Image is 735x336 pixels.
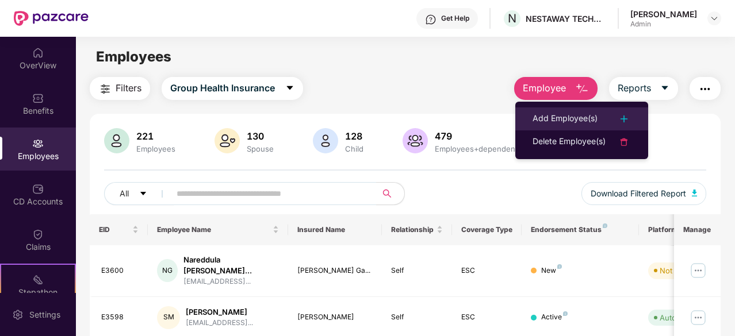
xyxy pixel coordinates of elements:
[120,187,129,200] span: All
[660,83,669,94] span: caret-down
[101,312,139,323] div: E3598
[391,225,434,234] span: Relationship
[618,81,651,95] span: Reports
[157,259,178,282] div: NG
[96,48,171,65] span: Employees
[157,306,180,329] div: SM
[609,77,678,100] button: Reportscaret-down
[215,128,240,153] img: svg+xml;base64,PHN2ZyB4bWxucz0iaHR0cDovL3d3dy53My5vcmcvMjAwMC9zdmciIHhtbG5zOnhsaW5rPSJodHRwOi8vd3...
[432,144,524,153] div: Employees+dependents
[591,187,686,200] span: Download Filtered Report
[660,265,702,276] div: Not Verified
[162,77,303,100] button: Group Health Insurancecaret-down
[391,312,443,323] div: Self
[581,182,707,205] button: Download Filtered Report
[104,128,129,153] img: svg+xml;base64,PHN2ZyB4bWxucz0iaHR0cDovL3d3dy53My5vcmcvMjAwMC9zdmciIHhtbG5zOnhsaW5rPSJodHRwOi8vd3...
[186,318,253,329] div: [EMAIL_ADDRESS]...
[32,138,44,149] img: svg+xml;base64,PHN2ZyBpZD0iRW1wbG95ZWVzIiB4bWxucz0iaHR0cDovL3d3dy53My5vcmcvMjAwMC9zdmciIHdpZHRoPS...
[403,128,428,153] img: svg+xml;base64,PHN2ZyB4bWxucz0iaHR0cDovL3d3dy53My5vcmcvMjAwMC9zdmciIHhtbG5zOnhsaW5rPSJodHRwOi8vd3...
[134,144,178,153] div: Employees
[32,274,44,285] img: svg+xml;base64,PHN2ZyB4bWxucz0iaHR0cDovL3d3dy53My5vcmcvMjAwMC9zdmciIHdpZHRoPSIyMSIgaGVpZ2h0PSIyMC...
[12,309,24,320] img: svg+xml;base64,PHN2ZyBpZD0iU2V0dGluZy0yMHgyMCIgeG1sbnM9Imh0dHA6Ly93d3cudzMub3JnLzIwMDAvc3ZnIiB3aW...
[508,11,516,25] span: N
[382,214,452,245] th: Relationship
[14,11,89,26] img: New Pazcare Logo
[26,309,64,320] div: Settings
[630,20,697,29] div: Admin
[186,307,253,318] div: [PERSON_NAME]
[170,81,275,95] span: Group Health Insurance
[452,214,522,245] th: Coverage Type
[285,83,294,94] span: caret-down
[376,182,405,205] button: search
[533,135,606,149] div: Delete Employee(s)
[183,254,279,276] div: Nareddula [PERSON_NAME]...
[148,214,288,245] th: Employee Name
[90,77,150,100] button: Filters
[710,14,719,23] img: svg+xml;base64,PHN2ZyBpZD0iRHJvcGRvd24tMzJ4MzIiIHhtbG5zPSJodHRwOi8vd3d3LnczLm9yZy8yMDAwL3N2ZyIgd2...
[297,265,373,276] div: [PERSON_NAME] Ga...
[531,225,629,234] div: Endorsement Status
[32,229,44,240] img: svg+xml;base64,PHN2ZyBpZD0iQ2xhaW0iIHhtbG5zPSJodHRwOi8vd3d3LnczLm9yZy8yMDAwL3N2ZyIgd2lkdGg9IjIwIi...
[32,92,44,104] img: svg+xml;base64,PHN2ZyBpZD0iQmVuZWZpdHMiIHhtbG5zPSJodHRwOi8vd3d3LnczLm9yZy8yMDAwL3N2ZyIgd2lkdGg9Ij...
[244,144,276,153] div: Spouse
[630,9,697,20] div: [PERSON_NAME]
[391,265,443,276] div: Self
[244,130,276,142] div: 130
[99,225,131,234] span: EID
[523,81,566,95] span: Employee
[116,81,141,95] span: Filters
[134,130,178,142] div: 221
[101,265,139,276] div: E3600
[104,182,174,205] button: Allcaret-down
[461,265,513,276] div: ESC
[183,276,279,287] div: [EMAIL_ADDRESS]...
[32,183,44,195] img: svg+xml;base64,PHN2ZyBpZD0iQ0RfQWNjb3VudHMiIGRhdGEtbmFtZT0iQ0QgQWNjb3VudHMiIHhtbG5zPSJodHRwOi8vd3...
[514,77,598,100] button: Employee
[648,225,711,234] div: Platform Status
[32,47,44,59] img: svg+xml;base64,PHN2ZyBpZD0iSG9tZSIgeG1sbnM9Imh0dHA6Ly93d3cudzMub3JnLzIwMDAvc3ZnIiB3aWR0aD0iMjAiIG...
[157,225,270,234] span: Employee Name
[617,135,631,149] img: svg+xml;base64,PHN2ZyB4bWxucz0iaHR0cDovL3d3dy53My5vcmcvMjAwMC9zdmciIHdpZHRoPSIyNCIgaGVpZ2h0PSIyNC...
[689,308,707,327] img: manageButton
[533,112,598,126] div: Add Employee(s)
[557,264,562,269] img: svg+xml;base64,PHN2ZyB4bWxucz0iaHR0cDovL3d3dy53My5vcmcvMjAwMC9zdmciIHdpZHRoPSI4IiBoZWlnaHQ9IjgiIH...
[660,312,706,323] div: Auto Verified
[313,128,338,153] img: svg+xml;base64,PHN2ZyB4bWxucz0iaHR0cDovL3d3dy53My5vcmcvMjAwMC9zdmciIHhtbG5zOnhsaW5rPSJodHRwOi8vd3...
[461,312,513,323] div: ESC
[689,261,707,280] img: manageButton
[297,312,373,323] div: [PERSON_NAME]
[376,189,399,198] span: search
[432,130,524,142] div: 479
[674,214,721,245] th: Manage
[575,82,589,96] img: svg+xml;base64,PHN2ZyB4bWxucz0iaHR0cDovL3d3dy53My5vcmcvMjAwMC9zdmciIHhtbG5zOnhsaW5rPSJodHRwOi8vd3...
[698,82,712,96] img: svg+xml;base64,PHN2ZyB4bWxucz0iaHR0cDovL3d3dy53My5vcmcvMjAwMC9zdmciIHdpZHRoPSIyNCIgaGVpZ2h0PSIyNC...
[563,311,568,316] img: svg+xml;base64,PHN2ZyB4bWxucz0iaHR0cDovL3d3dy53My5vcmcvMjAwMC9zdmciIHdpZHRoPSI4IiBoZWlnaHQ9IjgiIH...
[541,265,562,276] div: New
[425,14,437,25] img: svg+xml;base64,PHN2ZyBpZD0iSGVscC0zMngzMiIgeG1sbnM9Imh0dHA6Ly93d3cudzMub3JnLzIwMDAvc3ZnIiB3aWR0aD...
[98,82,112,96] img: svg+xml;base64,PHN2ZyB4bWxucz0iaHR0cDovL3d3dy53My5vcmcvMjAwMC9zdmciIHdpZHRoPSIyNCIgaGVpZ2h0PSIyNC...
[441,14,469,23] div: Get Help
[692,190,698,196] img: svg+xml;base64,PHN2ZyB4bWxucz0iaHR0cDovL3d3dy53My5vcmcvMjAwMC9zdmciIHhtbG5zOnhsaW5rPSJodHRwOi8vd3...
[541,312,568,323] div: Active
[1,287,75,298] div: Stepathon
[343,130,366,142] div: 128
[603,223,607,228] img: svg+xml;base64,PHN2ZyB4bWxucz0iaHR0cDovL3d3dy53My5vcmcvMjAwMC9zdmciIHdpZHRoPSI4IiBoZWlnaHQ9IjgiIH...
[139,190,147,199] span: caret-down
[90,214,148,245] th: EID
[526,13,606,24] div: NESTAWAY TECHNOLOGIES PRIVATE LIMITED
[343,144,366,153] div: Child
[288,214,382,245] th: Insured Name
[617,112,631,126] img: svg+xml;base64,PHN2ZyB4bWxucz0iaHR0cDovL3d3dy53My5vcmcvMjAwMC9zdmciIHdpZHRoPSIyNCIgaGVpZ2h0PSIyNC...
